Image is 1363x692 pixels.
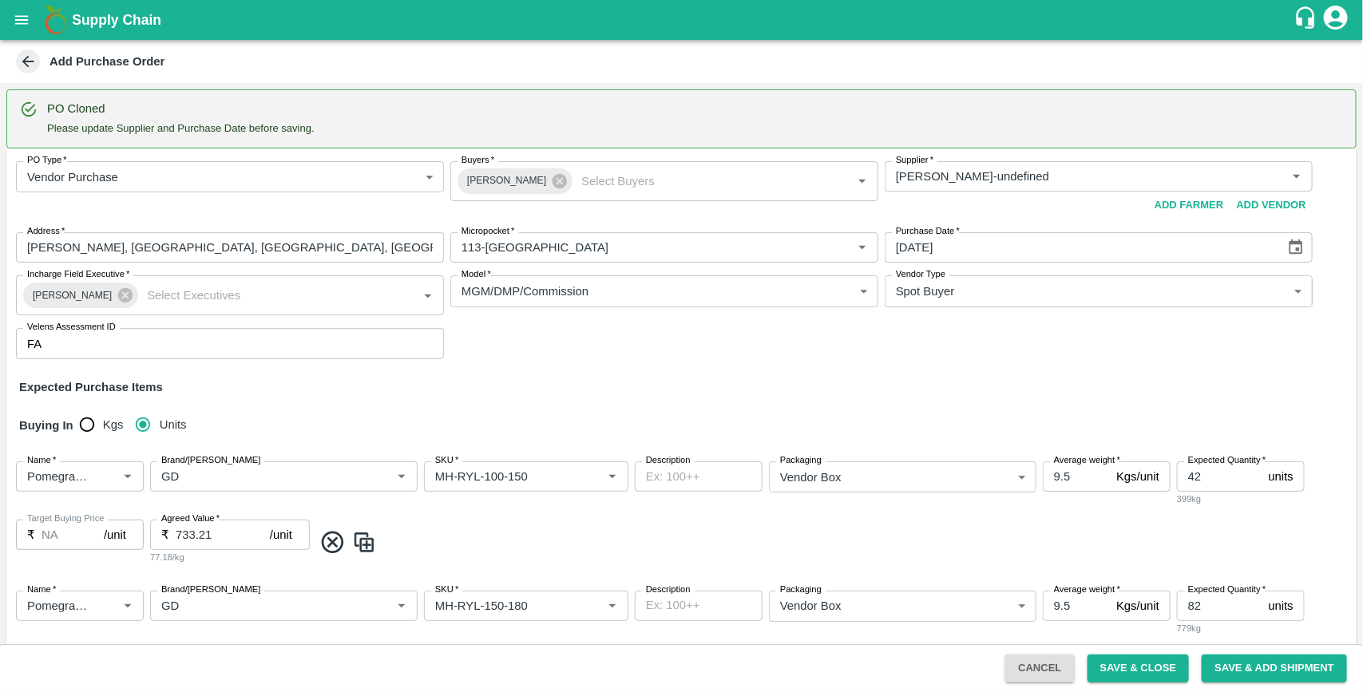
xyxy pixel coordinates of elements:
[47,95,315,143] div: Please update Supplier and Purchase Date before saving.
[50,55,164,68] b: Add Purchase Order
[1148,192,1230,219] button: Add Farmer
[27,512,105,525] label: Target Buying Price
[155,595,366,616] input: Create Brand/Marka
[141,285,392,306] input: Select Executives
[458,168,573,194] div: [PERSON_NAME]
[161,583,260,596] label: Brand/[PERSON_NAME]
[1054,454,1120,467] label: Average weight
[19,381,163,393] strong: Expected Purchase Items
[16,232,444,263] input: Address
[602,466,623,487] button: Open
[1269,597,1294,615] p: units
[1230,192,1313,219] button: Add Vendor
[27,168,118,186] p: Vendor Purchase
[27,454,56,467] label: Name
[780,469,842,486] p: Vendor Box
[40,4,72,36] img: logo
[117,466,138,487] button: Open
[270,526,292,544] p: /unit
[1294,6,1321,34] div: customer-support
[161,642,220,654] label: Agreed Value
[1321,3,1350,37] div: account of current user
[896,154,933,167] label: Supplier
[155,466,366,487] input: Create Brand/Marka
[72,12,161,28] b: Supply Chain
[462,154,494,167] label: Buyers
[160,416,187,433] span: Units
[161,526,169,544] p: ₹
[27,583,56,596] label: Name
[435,583,458,596] label: SKU
[391,466,412,487] button: Open
[602,595,623,616] button: Open
[462,283,588,300] p: MGM/DMP/Commission
[27,321,116,334] label: Velens Assessment ID
[780,454,822,467] label: Packaging
[150,550,310,564] div: 77.18/kg
[27,642,105,654] label: Target Buying Price
[1202,654,1347,682] button: Save & Add Shipment
[104,526,126,544] p: /unit
[72,9,1294,31] a: Supply Chain
[852,237,873,258] button: Open
[3,2,40,38] button: open drawer
[161,512,220,525] label: Agreed Value
[575,171,826,192] input: Select Buyers
[1088,654,1190,682] button: Save & Close
[429,595,577,616] input: SKU
[1005,654,1074,682] button: Cancel
[42,520,104,550] input: 0.0
[458,172,556,189] span: [PERSON_NAME]
[462,225,515,238] label: Micropocket
[13,409,80,442] h6: Buying In
[418,285,438,306] button: Open
[1177,461,1262,492] input: 0
[780,597,842,615] p: Vendor Box
[646,454,691,467] label: Description
[429,466,577,487] input: SKU
[1188,454,1266,467] label: Expected Quantity
[1286,166,1307,187] button: Open
[176,520,270,550] input: 0.0
[1269,468,1294,485] p: units
[890,166,1261,187] input: Select Supplier
[391,595,412,616] button: Open
[27,335,42,353] p: FA
[117,595,138,616] button: Open
[435,454,458,467] label: SKU
[27,225,65,238] label: Address
[21,595,92,616] input: Name
[352,529,376,556] img: CloneIcon
[1043,591,1110,621] input: 0.0
[47,100,315,117] div: PO Cloned
[161,454,260,467] label: Brand/[PERSON_NAME]
[455,237,826,258] input: Micropocket
[896,225,960,238] label: Purchase Date
[27,526,35,544] p: ₹
[103,416,124,433] span: Kgs
[1177,621,1305,635] div: 779kg
[1116,468,1159,485] p: Kgs/unit
[462,268,491,281] label: Model
[23,283,138,308] div: [PERSON_NAME]
[1116,597,1159,615] p: Kgs/unit
[27,154,67,167] label: PO Type
[1043,461,1110,492] input: 0.0
[21,466,92,487] input: Name
[1177,492,1305,506] div: 399kg
[896,268,945,281] label: Vendor Type
[1188,583,1266,596] label: Expected Quantity
[852,171,873,192] button: Open
[885,232,1274,263] input: Select Date
[896,283,954,300] p: Spot Buyer
[1177,591,1262,621] input: 0
[1281,232,1311,263] button: Choose date, selected date is Aug 12, 2025
[80,409,200,441] div: buying_in
[27,268,129,281] label: Incharge Field Executive
[646,583,691,596] label: Description
[780,583,822,596] label: Packaging
[23,287,121,304] span: [PERSON_NAME]
[1054,583,1120,596] label: Average weight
